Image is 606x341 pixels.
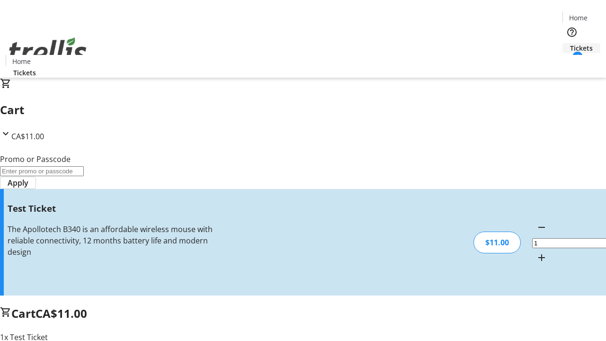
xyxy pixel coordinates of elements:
[532,248,551,267] button: Increment by one
[570,43,593,53] span: Tickets
[36,305,87,321] span: CA$11.00
[12,56,31,66] span: Home
[6,68,44,78] a: Tickets
[569,13,588,23] span: Home
[8,177,28,188] span: Apply
[473,232,521,253] div: $11.00
[562,43,600,53] a: Tickets
[11,131,44,142] span: CA$11.00
[562,53,581,72] button: Cart
[6,56,36,66] a: Home
[6,27,90,74] img: Orient E2E Organization 62PuBA5FJd's Logo
[532,218,551,237] button: Decrement by one
[13,68,36,78] span: Tickets
[8,202,214,215] h3: Test Ticket
[562,23,581,42] button: Help
[8,224,214,258] div: The Apollotech B340 is an affordable wireless mouse with reliable connectivity, 12 months battery...
[563,13,593,23] a: Home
